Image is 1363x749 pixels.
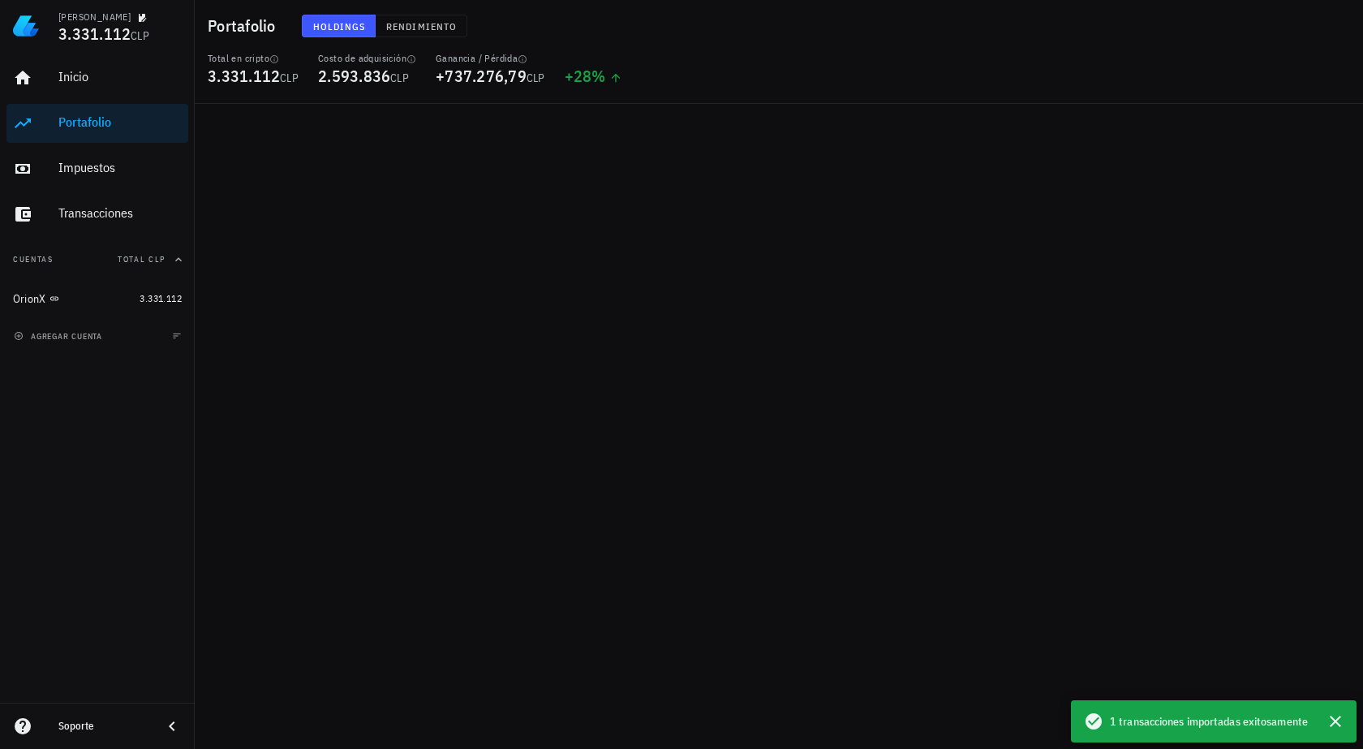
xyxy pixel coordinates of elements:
a: Impuestos [6,149,188,188]
div: avatar [1327,13,1353,39]
a: Inicio [6,58,188,97]
div: +28 [565,68,622,84]
div: OrionX [13,292,46,306]
span: CLP [131,28,149,43]
span: agregar cuenta [17,331,102,342]
button: agregar cuenta [10,328,110,344]
a: Portafolio [6,104,188,143]
span: 2.593.836 [318,65,390,87]
div: Costo de adquisición [318,52,416,65]
span: CLP [527,71,545,85]
div: Inicio [58,69,182,84]
h1: Portafolio [208,13,282,39]
button: Rendimiento [376,15,467,37]
div: Transacciones [58,205,182,221]
span: % [591,65,605,87]
a: Transacciones [6,195,188,234]
a: OrionX 3.331.112 [6,279,188,318]
div: [PERSON_NAME] [58,11,131,24]
span: 1 transacciones importadas exitosamente [1110,712,1308,730]
div: Soporte [58,720,149,733]
span: 3.331.112 [208,65,280,87]
span: Rendimiento [385,20,457,32]
span: 3.331.112 [140,292,182,304]
div: Portafolio [58,114,182,130]
div: Total en cripto [208,52,299,65]
span: 3.331.112 [58,23,131,45]
button: CuentasTotal CLP [6,240,188,279]
span: +737.276,79 [436,65,527,87]
div: Ganancia / Pérdida [436,52,545,65]
span: Total CLP [118,254,166,265]
span: Holdings [312,20,366,32]
div: Impuestos [58,160,182,175]
button: Holdings [302,15,376,37]
span: CLP [280,71,299,85]
span: CLP [390,71,409,85]
img: LedgiFi [13,13,39,39]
